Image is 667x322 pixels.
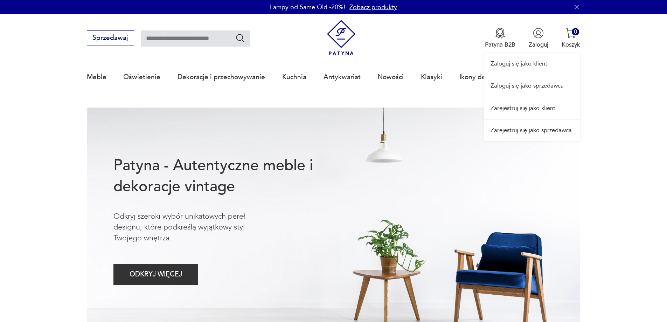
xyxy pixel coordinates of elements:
[87,36,134,41] a: Sprzedawaj
[484,75,580,97] a: Zaloguj się jako sprzedawca
[87,61,106,93] a: Meble
[484,53,580,75] a: Zaloguj się jako klient
[324,61,361,93] a: Antykwariat
[349,3,397,12] a: Zobacz produkty
[282,61,306,93] a: Kuchnia
[123,61,160,93] a: Oświetlenie
[235,33,245,43] button: Szukaj
[113,264,198,285] button: ODKRYJ WIĘCEJ
[113,211,273,244] p: Odkryj szeroki wybór unikatowych pereł designu, które podkreślą wyjątkowy styl Twojego wnętrza.
[270,3,345,12] p: Lampy od Same Old -20%!
[421,61,442,93] a: Klasyki
[87,30,134,46] button: Sprzedawaj
[178,61,265,93] a: Dekoracje i przechowywanie
[459,61,502,93] a: Ikony designu
[113,155,340,197] h1: Patyna - Autentyczne meble i dekoracje vintage
[113,272,198,278] a: ODKRYJ WIĘCEJ
[484,97,580,119] a: Zarejestruj się jako klient
[324,20,359,55] img: Patyna - sklep z meblami i dekoracjami vintage
[484,120,580,141] a: Zarejestruj się jako sprzedawca
[377,61,404,93] a: Nowości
